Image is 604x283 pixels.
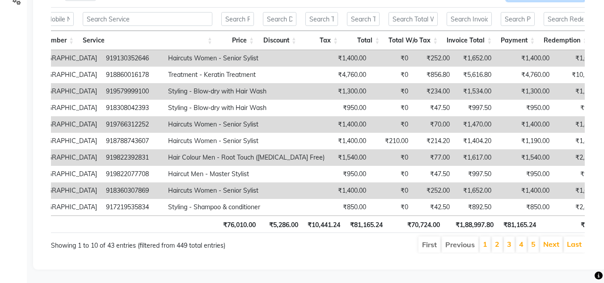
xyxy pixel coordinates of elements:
[164,83,329,100] td: Styling - Blow‑dry with Hair Wash
[447,12,492,26] input: Search Invoice Total
[413,116,454,133] td: ₹70.00
[454,50,496,67] td: ₹1,652.00
[496,182,554,199] td: ₹1,400.00
[164,149,329,166] td: Hair Colour Men - Root Touch ([MEDICAL_DATA] Free)
[371,199,413,215] td: ₹0
[567,240,582,249] a: Last
[413,83,454,100] td: ₹234.00
[371,100,413,116] td: ₹0
[329,67,371,83] td: ₹4,760.00
[543,240,559,249] a: Next
[371,50,413,67] td: ₹0
[329,182,371,199] td: ₹1,400.00
[164,166,329,182] td: Haircut Men - Master Stylist
[501,12,535,26] input: Search Payment
[83,12,212,26] input: Search Service
[164,199,329,215] td: Styling - Shampoo & conditioner
[329,166,371,182] td: ₹950.00
[329,116,371,133] td: ₹1,400.00
[23,100,101,116] td: [DEMOGRAPHIC_DATA]
[218,215,260,233] th: ₹76,010.00
[329,133,371,149] td: ₹1,400.00
[371,133,413,149] td: ₹210.00
[23,149,101,166] td: [DEMOGRAPHIC_DATA]
[442,31,496,50] th: Invoice Total: activate to sort column ascending
[454,67,496,83] td: ₹5,616.80
[454,149,496,166] td: ₹1,617.00
[496,100,554,116] td: ₹950.00
[23,166,101,182] td: [DEMOGRAPHIC_DATA]
[217,31,258,50] th: Price: activate to sort column ascending
[164,116,329,133] td: Haircuts Women - Senior Sylist
[454,116,496,133] td: ₹1,470.00
[413,67,454,83] td: ₹856.80
[345,215,387,233] th: ₹81,165.24
[329,149,371,166] td: ₹1,540.00
[413,50,454,67] td: ₹252.00
[384,31,442,50] th: Total W/o Tax: activate to sort column ascending
[454,199,496,215] td: ₹892.50
[329,199,371,215] td: ₹850.00
[23,133,101,149] td: [DEMOGRAPHIC_DATA]
[413,149,454,166] td: ₹77.00
[539,31,592,50] th: Redemption: activate to sort column ascending
[454,83,496,100] td: ₹1,534.00
[329,83,371,100] td: ₹1,300.00
[23,182,101,199] td: [DEMOGRAPHIC_DATA]
[101,149,164,166] td: 919822392831
[23,116,101,133] td: [DEMOGRAPHIC_DATA]
[101,67,164,83] td: 918860016178
[101,133,164,149] td: 918788743607
[23,50,101,67] td: [DEMOGRAPHIC_DATA]
[101,116,164,133] td: 919766312252
[164,133,329,149] td: Haircuts Women - Senior Sylist
[329,100,371,116] td: ₹950.00
[78,31,217,50] th: Service: activate to sort column ascending
[413,133,454,149] td: ₹214.20
[101,182,164,199] td: 918360307869
[329,50,371,67] td: ₹1,400.00
[496,50,554,67] td: ₹1,400.00
[454,100,496,116] td: ₹997.50
[413,199,454,215] td: ₹42.50
[371,116,413,133] td: ₹0
[164,50,329,67] td: Haircuts Women - Senior Sylist
[260,215,303,233] th: ₹5,286.00
[164,100,329,116] td: Styling - Blow‑dry with Hair Wash
[444,215,498,233] th: ₹1,88,997.80
[483,240,487,249] a: 1
[541,215,593,233] th: ₹0
[507,240,511,249] a: 3
[454,166,496,182] td: ₹997.50
[164,182,329,199] td: Haircuts Women - Senior Sylist
[342,31,384,50] th: Total: activate to sort column ascending
[531,240,536,249] a: 5
[496,199,554,215] td: ₹850.00
[413,182,454,199] td: ₹252.00
[301,31,342,50] th: Tax: activate to sort column ascending
[23,83,101,100] td: [DEMOGRAPHIC_DATA]
[496,67,554,83] td: ₹4,760.00
[23,67,101,83] td: [DEMOGRAPHIC_DATA]
[51,236,266,250] div: Showing 1 to 10 of 43 entries (filtered from 449 total entries)
[496,83,554,100] td: ₹1,300.00
[371,166,413,182] td: ₹0
[258,31,301,50] th: Discount: activate to sort column ascending
[498,215,541,233] th: ₹81,165.24
[347,12,380,26] input: Search Total
[263,12,296,26] input: Search Discount
[519,240,524,249] a: 4
[389,12,438,26] input: Search Total W/o Tax
[496,133,554,149] td: ₹1,190.00
[101,100,164,116] td: 918308042393
[371,182,413,199] td: ₹0
[101,199,164,215] td: 917219535834
[371,149,413,166] td: ₹0
[495,240,499,249] a: 2
[303,215,345,233] th: ₹10,441.24
[544,12,587,26] input: Search Redemption
[413,100,454,116] td: ₹47.50
[371,83,413,100] td: ₹0
[454,182,496,199] td: ₹1,652.00
[221,12,254,26] input: Search Price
